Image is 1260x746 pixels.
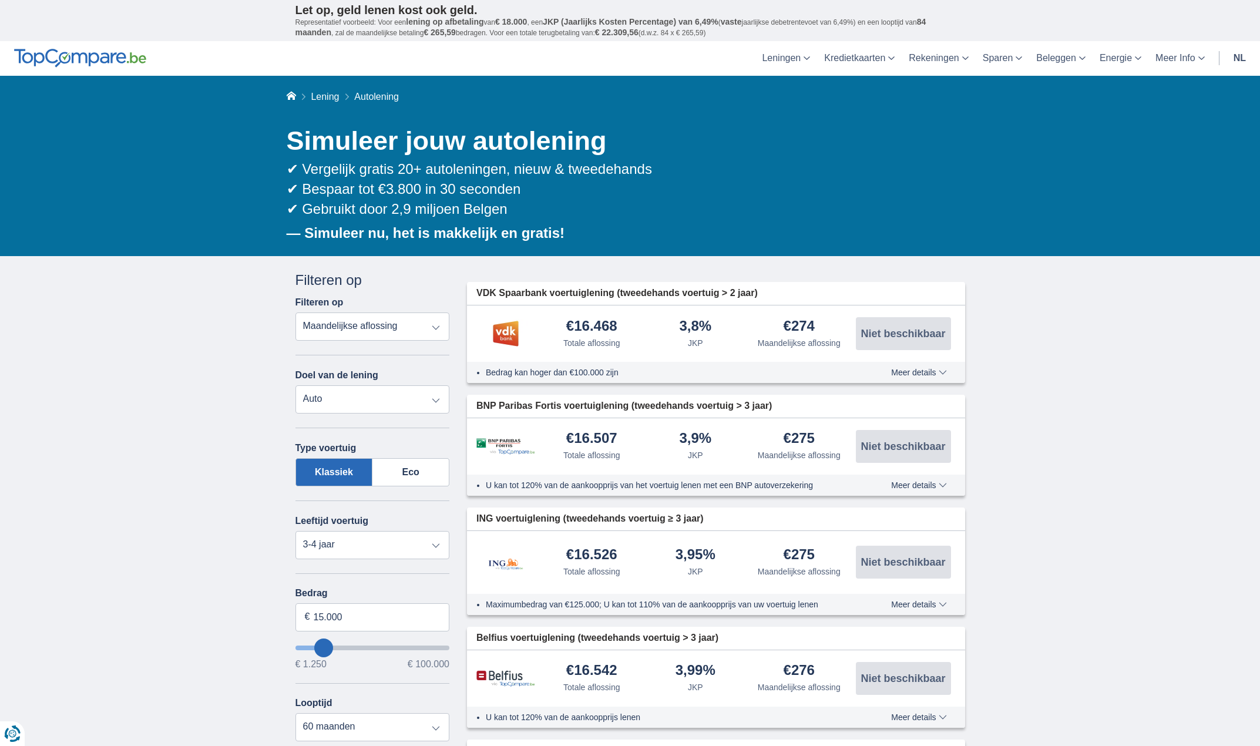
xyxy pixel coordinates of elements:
div: Totale aflossing [563,681,620,693]
div: Totale aflossing [563,449,620,461]
span: BNP Paribas Fortis voertuiglening (tweedehands voertuig > 3 jaar) [476,399,772,413]
button: Meer details [882,480,955,490]
span: € 22.309,56 [595,28,639,37]
span: € 100.000 [408,660,449,669]
a: Kredietkaarten [817,41,902,76]
div: Maandelijkse aflossing [758,566,841,577]
div: €16.468 [566,319,617,335]
div: ✔ Vergelijk gratis 20+ autoleningen, nieuw & tweedehands ✔ Bespaar tot €3.800 in 30 seconden ✔ Ge... [287,159,965,220]
a: Home [287,92,296,102]
div: JKP [688,566,703,577]
span: Meer details [891,368,946,377]
p: Let op, geld lenen kost ook geld. [295,3,965,17]
span: € 265,59 [424,28,456,37]
span: Niet beschikbaar [861,673,945,684]
span: Autolening [354,92,399,102]
div: Totale aflossing [563,566,620,577]
div: 3,95% [676,547,715,563]
span: Meer details [891,481,946,489]
div: 3,9% [679,431,711,447]
span: € 1.250 [295,660,327,669]
span: € [305,610,310,624]
label: Leeftijd voertuig [295,516,368,526]
button: Meer details [882,600,955,609]
li: U kan tot 120% van de aankoopprijs lenen [486,711,848,723]
a: Meer Info [1148,41,1212,76]
span: Niet beschikbaar [861,441,945,452]
li: Bedrag kan hoger dan €100.000 zijn [486,367,848,378]
div: Totale aflossing [563,337,620,349]
span: JKP (Jaarlijks Kosten Percentage) van 6,49% [543,17,718,26]
button: Meer details [882,368,955,377]
div: JKP [688,449,703,461]
div: Filteren op [295,270,450,290]
span: Meer details [891,600,946,609]
label: Type voertuig [295,443,357,453]
label: Doel van de lening [295,370,378,381]
a: nl [1227,41,1253,76]
a: Rekeningen [902,41,975,76]
span: VDK Spaarbank voertuiglening (tweedehands voertuig > 2 jaar) [476,287,758,300]
div: 3,99% [676,663,715,679]
img: product.pl.alt Belfius [476,670,535,687]
span: Niet beschikbaar [861,328,945,339]
button: Niet beschikbaar [856,317,951,350]
label: Bedrag [295,588,450,599]
div: Maandelijkse aflossing [758,681,841,693]
div: €276 [784,663,815,679]
a: Lening [311,92,339,102]
a: Leningen [755,41,817,76]
div: Maandelijkse aflossing [758,337,841,349]
label: Looptijd [295,698,332,708]
div: €275 [784,431,815,447]
button: Niet beschikbaar [856,430,951,463]
input: wantToBorrow [295,646,450,650]
a: Energie [1093,41,1148,76]
div: €16.542 [566,663,617,679]
span: lening op afbetaling [406,17,483,26]
label: Eco [372,458,449,486]
img: TopCompare [14,49,146,68]
button: Meer details [882,713,955,722]
label: Klassiek [295,458,373,486]
li: U kan tot 120% van de aankoopprijs van het voertuig lenen met een BNP autoverzekering [486,479,848,491]
div: €16.507 [566,431,617,447]
img: product.pl.alt ING [476,543,535,582]
div: JKP [688,337,703,349]
div: Maandelijkse aflossing [758,449,841,461]
span: 84 maanden [295,17,926,37]
h1: Simuleer jouw autolening [287,123,965,159]
a: Beleggen [1029,41,1093,76]
p: Representatief voorbeeld: Voor een van , een ( jaarlijkse debetrentevoet van 6,49%) en een loopti... [295,17,965,38]
span: € 18.000 [495,17,527,26]
span: Belfius voertuiglening (tweedehands voertuig > 3 jaar) [476,631,718,645]
li: Maximumbedrag van €125.000; U kan tot 110% van de aankoopprijs van uw voertuig lenen [486,599,848,610]
div: €16.526 [566,547,617,563]
span: vaste [721,17,742,26]
div: JKP [688,681,703,693]
button: Niet beschikbaar [856,546,951,579]
div: 3,8% [679,319,711,335]
b: — Simuleer nu, het is makkelijk en gratis! [287,225,565,241]
span: Niet beschikbaar [861,557,945,567]
div: €274 [784,319,815,335]
span: Meer details [891,713,946,721]
label: Filteren op [295,297,344,308]
img: product.pl.alt BNP Paribas Fortis [476,438,535,455]
div: €275 [784,547,815,563]
a: Sparen [976,41,1030,76]
button: Niet beschikbaar [856,662,951,695]
img: product.pl.alt VDK bank [476,319,535,348]
span: ING voertuiglening (tweedehands voertuig ≥ 3 jaar) [476,512,704,526]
